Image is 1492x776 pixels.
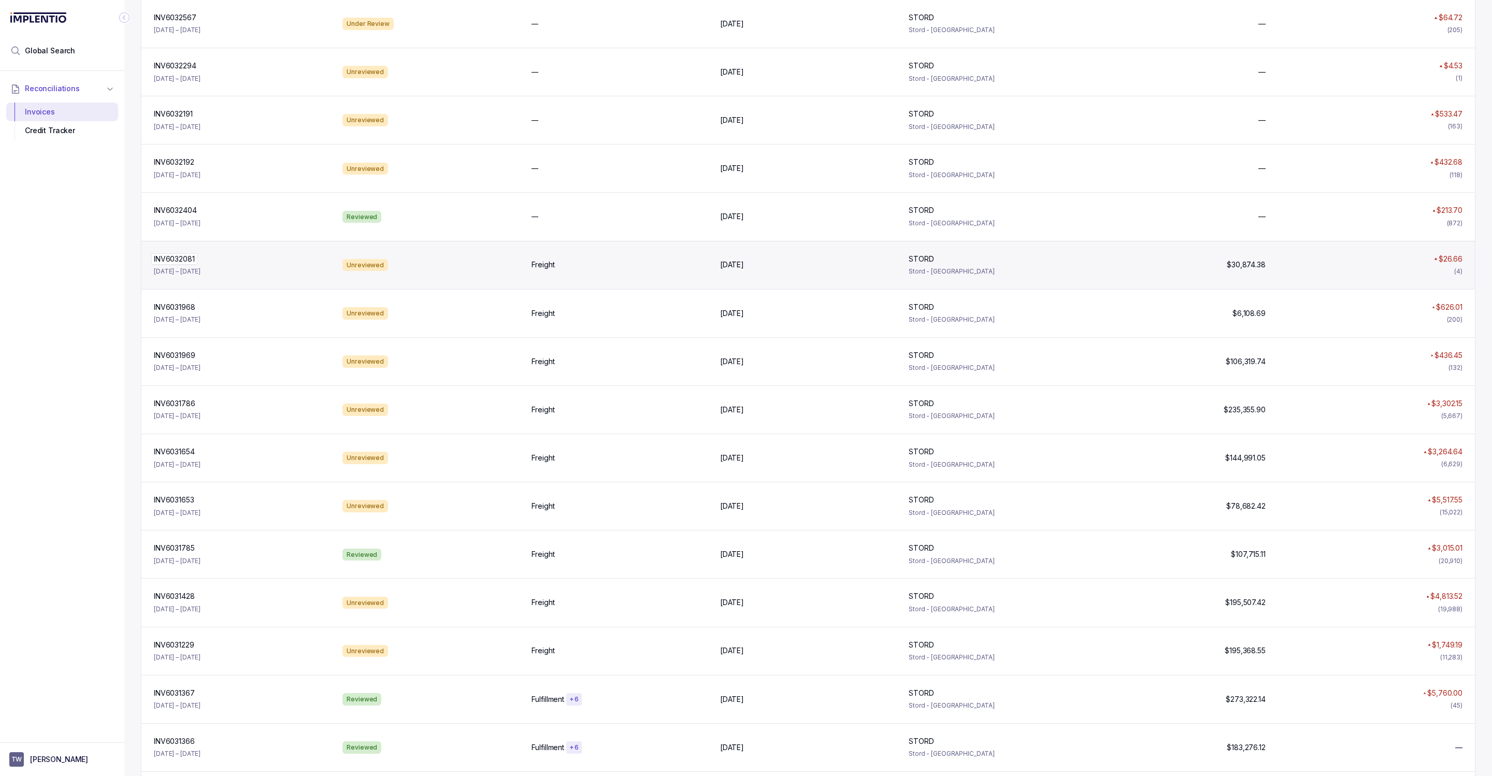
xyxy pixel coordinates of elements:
p: [DATE] [720,356,744,367]
p: [DATE] – [DATE] [154,700,200,711]
div: (1) [1456,73,1462,83]
img: red pointer upwards [1428,547,1431,550]
img: red pointer upwards [1426,595,1429,598]
div: (5,667) [1441,411,1462,421]
div: Under Review [342,18,394,30]
p: STORD [909,495,934,505]
p: Stord - [GEOGRAPHIC_DATA] [909,604,1085,614]
p: Stord - [GEOGRAPHIC_DATA] [909,170,1085,180]
p: Stord - [GEOGRAPHIC_DATA] [909,459,1085,470]
div: (45) [1451,700,1462,711]
p: [DATE] [720,549,744,559]
div: (6,629) [1441,459,1462,469]
img: red pointer upwards [1428,643,1431,646]
p: $78,682.42 [1226,501,1266,511]
p: $432.68 [1434,157,1462,167]
div: (11,283) [1440,652,1462,663]
p: Stord - [GEOGRAPHIC_DATA] [909,652,1085,663]
div: Unreviewed [342,259,388,271]
p: [DATE] – [DATE] [154,266,200,277]
div: Reviewed [342,211,381,223]
p: INV6031428 [154,591,195,601]
div: Unreviewed [342,500,388,512]
p: — [532,163,539,174]
p: STORD [909,205,934,215]
p: [DATE] [720,19,744,29]
p: $107,715.11 [1231,549,1265,559]
span: Global Search [25,46,75,56]
div: Unreviewed [342,355,388,368]
p: INV6031968 [154,302,195,312]
p: $273,322.14 [1226,694,1265,705]
p: — [1258,67,1266,77]
p: [DATE] [720,645,744,656]
p: Freight [532,549,555,559]
div: Unreviewed [342,114,388,126]
p: $4,813.52 [1430,591,1462,601]
p: INV6031969 [154,350,195,361]
p: Freight [532,405,555,415]
img: red pointer upwards [1430,161,1433,164]
p: Stord - [GEOGRAPHIC_DATA] [909,508,1085,518]
img: red pointer upwards [1423,692,1426,695]
p: INV6031654 [154,447,195,457]
p: $6,108.69 [1232,308,1266,319]
p: Stord - [GEOGRAPHIC_DATA] [909,363,1085,373]
p: [DATE] – [DATE] [154,508,200,518]
p: INV6031785 [154,543,195,553]
div: (205) [1447,25,1462,35]
span: User initials [9,752,24,767]
p: $213.70 [1437,205,1462,215]
p: STORD [909,543,934,553]
div: Unreviewed [342,645,388,657]
p: $183,276.12 [1227,742,1265,753]
p: INV6032081 [151,253,197,265]
p: Stord - [GEOGRAPHIC_DATA] [909,556,1085,566]
p: INV6031367 [154,688,195,698]
p: $106,319.74 [1226,356,1265,367]
p: [DATE] – [DATE] [154,604,200,614]
p: Stord - [GEOGRAPHIC_DATA] [909,122,1085,132]
div: Unreviewed [342,163,388,175]
p: STORD [909,12,934,23]
p: Stord - [GEOGRAPHIC_DATA] [909,411,1085,421]
p: STORD [909,447,934,457]
p: [DATE] [720,163,744,174]
img: red pointer upwards [1439,65,1442,67]
p: Stord - [GEOGRAPHIC_DATA] [909,314,1085,325]
p: Stord - [GEOGRAPHIC_DATA] [909,749,1085,759]
div: Collapse Icon [118,11,131,24]
button: User initials[PERSON_NAME] [9,752,115,767]
div: Credit Tracker [15,121,110,140]
p: Stord - [GEOGRAPHIC_DATA] [909,218,1085,228]
p: $3,264.64 [1428,447,1462,457]
p: INV6032294 [154,61,196,71]
p: Stord - [GEOGRAPHIC_DATA] [909,25,1085,35]
p: [DATE] [720,211,744,222]
p: Freight [532,453,555,463]
p: Stord - [GEOGRAPHIC_DATA] [909,74,1085,84]
p: STORD [909,591,934,601]
p: [PERSON_NAME] [30,754,88,765]
p: Freight [532,308,555,319]
div: (872) [1447,218,1462,228]
p: $436.45 [1434,350,1462,361]
p: — [532,115,539,125]
img: red pointer upwards [1432,306,1435,309]
p: $235,355.90 [1224,405,1265,415]
span: Reconciliations [25,83,80,94]
p: STORD [909,254,934,264]
div: Unreviewed [342,452,388,464]
p: [DATE] [720,742,744,753]
p: STORD [909,157,934,167]
p: [DATE] – [DATE] [154,749,200,759]
p: [DATE] – [DATE] [154,314,200,325]
img: red pointer upwards [1430,354,1433,357]
p: — [1258,163,1266,174]
p: [DATE] – [DATE] [154,411,200,421]
div: Unreviewed [342,597,388,609]
button: Reconciliations [6,77,118,100]
div: Reviewed [342,693,381,706]
p: $5,517.55 [1432,495,1462,505]
span: — [1455,742,1462,753]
